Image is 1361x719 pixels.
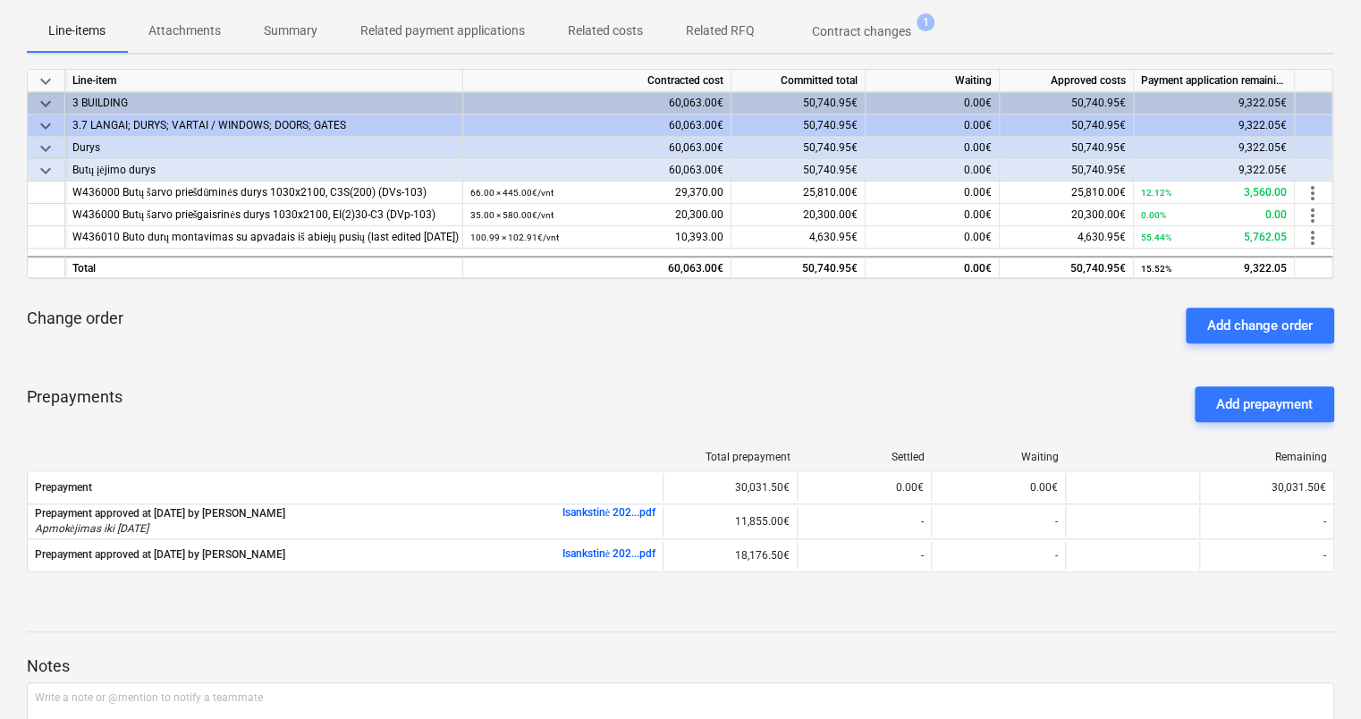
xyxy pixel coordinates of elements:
span: 4,630.95€ [1078,231,1126,243]
div: - [1199,541,1333,570]
div: W436000 Butų šarvo priešdūminės durys 1030x2100, C3S(200) (DVs-103) [72,182,455,204]
div: 0.00€ [866,92,1000,114]
p: Summary [264,21,317,40]
div: 50,740.95€ [1000,114,1134,137]
span: 0.00€ [964,208,992,221]
div: 10,393.00 [470,226,723,249]
div: Durys [72,137,455,159]
p: Change order [27,308,123,329]
div: - [931,541,1065,570]
div: 60,063.00€ [463,114,731,137]
div: 50,740.95€ [1000,137,1134,159]
div: 5,762.05 [1141,226,1287,249]
div: Contracted cost [463,70,731,92]
div: 50,740.95€ [1000,159,1134,182]
small: 0.00% [1141,210,1166,220]
div: 9,322.05 [1141,258,1287,280]
div: 20,300.00 [470,204,723,226]
span: keyboard_arrow_down [35,115,56,137]
div: 50,740.95€ [1000,92,1134,114]
span: Prepayment [35,481,655,494]
small: 35.00 × 580.00€ / vnt [470,210,554,220]
p: Prepayments [27,386,123,422]
div: 9,322.05€ [1134,137,1295,159]
div: 50,740.95€ [731,159,866,182]
div: 18,176.50€ [663,541,797,570]
div: 60,063.00€ [463,256,731,278]
span: more_vert [1302,227,1323,249]
div: - [931,506,1065,537]
iframe: Chat Widget [1272,633,1361,719]
span: keyboard_arrow_down [35,71,56,92]
div: Committed total [731,70,866,92]
div: 11,855.00€ [663,506,797,537]
p: Related RFQ [686,21,755,40]
div: Waiting [866,70,1000,92]
div: 0.00€ [866,114,1000,137]
p: Notes [27,656,1334,677]
span: more_vert [1302,182,1323,204]
div: 50,740.95€ [731,256,866,278]
div: Settled [805,451,925,463]
div: 50,740.95€ [731,92,866,114]
span: keyboard_arrow_down [35,160,56,182]
span: 4,630.95€ [809,231,858,243]
button: Add prepayment [1195,386,1334,422]
p: Attachments [148,21,221,40]
div: - [1199,506,1333,537]
div: 60,063.00€ [463,92,731,114]
button: Add change order [1186,308,1334,343]
div: 50,740.95€ [1000,256,1134,278]
div: Remaining [1207,451,1327,463]
a: Isankstinė 202...pdf [562,547,655,560]
div: Approved costs [1000,70,1134,92]
small: 15.52% [1141,264,1171,274]
div: 0.00€ [866,159,1000,182]
div: 30,031.50€ [1199,473,1333,502]
div: 0.00 [1141,204,1287,226]
div: 9,322.05€ [1134,92,1295,114]
small: 12.12% [1141,188,1171,198]
p: Apmokėjimas iki [DATE] [35,521,285,537]
div: Payment application remaining [1134,70,1295,92]
small: 55.44% [1141,233,1171,242]
p: Contract changes [812,22,911,41]
div: 30,031.50€ [663,473,797,502]
div: Line-item [65,70,463,92]
div: Total prepayment [671,451,790,463]
a: Isankstinė 202...pdf [562,506,655,519]
span: 25,810.00€ [1071,186,1126,199]
div: 9,322.05€ [1134,114,1295,137]
div: 50,740.95€ [731,137,866,159]
div: 3 BUILDING [72,92,455,114]
div: 0.00€ [931,473,1065,502]
div: Add prepayment [1216,393,1313,416]
div: 3.7 LANGAI; DURYS; VARTAI / WINDOWS; DOORS; GATES [72,114,455,137]
div: W436000 Butų šarvo priešgaisrinės durys 1030x2100, EI(2)30-C3 (DVp-103) [72,204,455,226]
small: 66.00 × 445.00€ / vnt [470,188,554,198]
div: 0.00€ [866,256,1000,278]
div: 50,740.95€ [731,114,866,137]
div: W436010 Buto durų montavimas su apvadais iš abiejų pusių (last edited [DATE]) [72,226,455,249]
div: 0.00€ [797,473,931,502]
div: 0.00€ [866,137,1000,159]
div: Butų įėjimo durys [72,159,455,182]
div: Total [65,256,463,278]
div: 9,322.05€ [1134,159,1295,182]
div: - [797,506,931,537]
div: Add change order [1207,314,1313,337]
span: 1 [917,13,934,31]
p: Related costs [568,21,643,40]
div: Waiting [939,451,1059,463]
span: keyboard_arrow_down [35,93,56,114]
span: keyboard_arrow_down [35,138,56,159]
div: 60,063.00€ [463,159,731,182]
span: 25,810.00€ [803,186,858,199]
p: Prepayment approved at [DATE] by [PERSON_NAME] [35,547,285,563]
p: Line-items [48,21,106,40]
div: 29,370.00 [470,182,723,204]
span: more_vert [1302,205,1323,226]
span: 0.00€ [964,186,992,199]
span: 20,300.00€ [803,208,858,221]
